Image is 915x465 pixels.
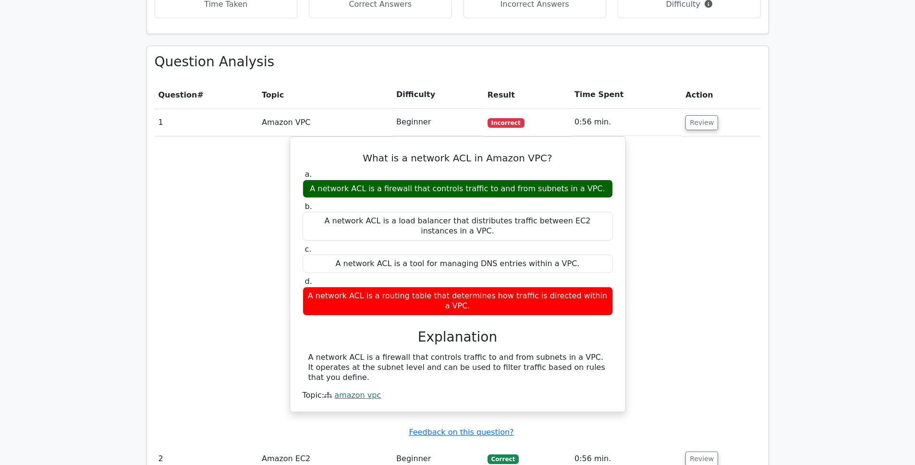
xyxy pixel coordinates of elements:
[155,54,761,70] h3: Question Analysis
[685,115,718,130] button: Review
[682,81,760,109] th: Action
[159,90,197,99] span: Question
[303,391,613,401] div: Topic:
[308,353,607,382] div: A network ACL is a firewall that controls traffic to and from subnets in a VPC. It operates at th...
[303,255,613,273] div: A network ACL is a tool for managing DNS entries within a VPC.
[305,245,312,254] span: c.
[258,81,392,109] th: Topic
[303,212,613,241] div: A network ACL is a load balancer that distributes traffic between EC2 instances in a VPC.
[392,109,484,136] td: Beginner
[571,109,682,136] td: 0:56 min.
[488,454,519,464] span: Correct
[258,109,392,136] td: Amazon VPC
[305,202,312,211] span: b.
[155,109,258,136] td: 1
[308,329,607,345] h3: Explanation
[334,391,381,400] a: amazon vpc
[155,81,258,109] th: #
[392,81,484,109] th: Difficulty
[409,428,513,437] a: Feedback on this question?
[303,287,613,316] div: A network ACL is a routing table that determines how traffic is directed within a VPC.
[571,81,682,109] th: Time Spent
[484,81,571,109] th: Result
[488,118,525,128] span: Incorrect
[305,277,312,286] span: d.
[302,152,614,164] h5: What is a network ACL in Amazon VPC?
[305,170,312,179] span: a.
[303,180,613,198] div: A network ACL is a firewall that controls traffic to and from subnets in a VPC.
